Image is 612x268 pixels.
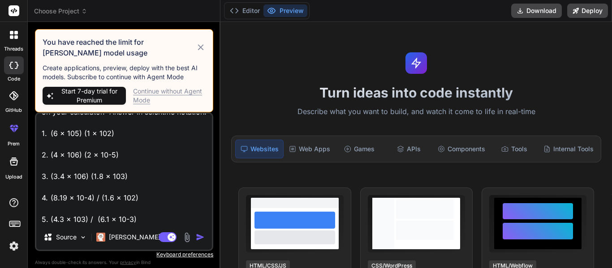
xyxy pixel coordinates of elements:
h1: Turn ideas into code instantly [226,85,607,101]
button: Download [511,4,562,18]
span: Choose Project [34,7,87,16]
div: Continue without Agent Mode [133,87,206,105]
div: APIs [385,140,432,158]
p: [PERSON_NAME] 4 S.. [109,233,176,242]
img: settings [6,238,22,254]
label: GitHub [5,106,22,114]
p: Describe what you want to build, and watch it come to life in real-time [226,106,607,118]
div: Games [336,140,383,158]
img: Claude 4 Sonnet [96,233,105,242]
h3: You have reached the limit for [PERSON_NAME] model usage [43,37,196,58]
p: Keyboard preferences [35,251,213,258]
span: Start 7-day trial for Premium [56,87,122,105]
div: Web Apps [285,140,334,158]
span: privacy [120,259,136,265]
div: Components [434,140,489,158]
div: Tools [491,140,538,158]
div: Websites [235,140,284,158]
label: code [8,75,20,83]
button: Editor [226,4,263,17]
p: Always double-check its answers. Your in Bind [35,258,213,267]
button: Start 7-day trial for Premium [43,87,126,105]
textarea: Express the following in standard form. 1) 4.9 x 102 2) 3.75 x 10-2 3) 5.95 x 10-4 4) 9.46 x 103 ... [36,114,212,225]
label: prem [8,140,20,148]
img: icon [196,233,205,242]
p: Create applications, preview, deploy with the best AI models. Subscribe to continue with Agent Mode [43,64,206,81]
label: threads [4,45,23,53]
img: Pick Models [79,234,87,241]
label: Upload [5,173,22,181]
p: Source [56,233,77,242]
button: Deploy [567,4,608,18]
img: attachment [182,232,192,242]
button: Preview [263,4,307,17]
div: Internal Tools [540,140,597,158]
